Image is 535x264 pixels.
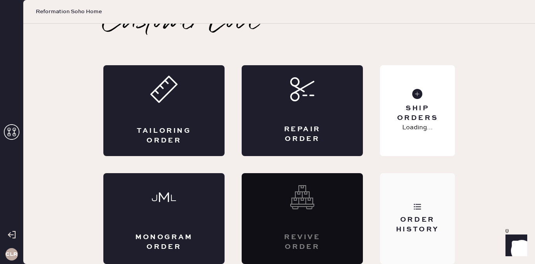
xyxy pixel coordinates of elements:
[36,8,102,16] span: Reformation Soho Home
[5,252,17,257] h3: CLR
[134,126,193,146] div: Tailoring Order
[386,215,449,234] div: Order History
[134,233,193,252] div: Monogram Order
[273,125,332,144] div: Repair Order
[103,6,259,37] h2: Customer Love
[402,123,433,132] p: Loading...
[386,104,449,123] div: Ship Orders
[498,229,532,262] iframe: Front Chat
[273,233,332,252] div: Revive order
[242,173,363,264] div: Interested? Contact us at care@hemster.co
